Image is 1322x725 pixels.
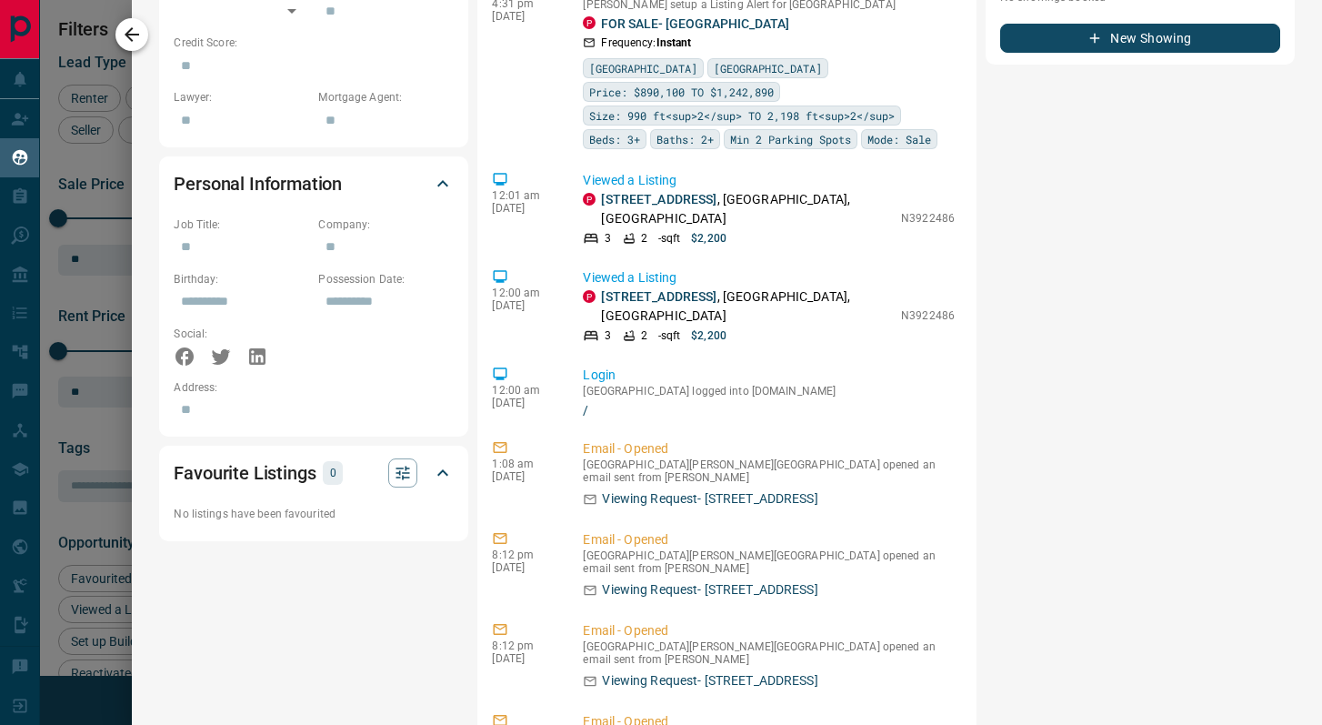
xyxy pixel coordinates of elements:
[583,366,955,385] p: Login
[901,210,955,227] p: N3922486
[641,327,647,344] p: 2
[589,130,640,148] span: Beds: 3+
[174,458,315,488] h2: Favourite Listings
[492,189,556,202] p: 12:01 am
[601,289,716,304] a: [STREET_ADDRESS]
[492,287,556,299] p: 12:00 am
[492,549,556,561] p: 8:12 pm
[602,489,817,509] p: Viewing Request- [STREET_ADDRESS]
[318,271,454,287] p: Possession Date:
[602,671,817,690] p: Viewing Request- [STREET_ADDRESS]
[174,169,342,198] h2: Personal Information
[730,130,851,148] span: Min 2 Parking Spots
[867,130,931,148] span: Mode: Sale
[492,397,556,409] p: [DATE]
[691,230,726,247] p: $2,200
[318,216,454,233] p: Company:
[583,549,955,575] p: [GEOGRAPHIC_DATA][PERSON_NAME][GEOGRAPHIC_DATA] opened an email sent from [PERSON_NAME]
[583,621,955,640] p: Email - Opened
[601,190,892,228] p: , [GEOGRAPHIC_DATA], [GEOGRAPHIC_DATA]
[583,268,955,287] p: Viewed a Listing
[691,327,726,344] p: $2,200
[1000,24,1280,53] button: New Showing
[492,561,556,574] p: [DATE]
[605,327,611,344] p: 3
[583,171,955,190] p: Viewed a Listing
[605,230,611,247] p: 3
[602,580,817,599] p: Viewing Request- [STREET_ADDRESS]
[583,458,955,484] p: [GEOGRAPHIC_DATA][PERSON_NAME][GEOGRAPHIC_DATA] opened an email sent from [PERSON_NAME]
[174,162,454,206] div: Personal Information
[583,290,596,303] div: property.ca
[641,230,647,247] p: 2
[492,299,556,312] p: [DATE]
[174,326,309,342] p: Social:
[583,385,955,398] p: [GEOGRAPHIC_DATA] logged into [DOMAIN_NAME]
[656,130,714,148] span: Baths: 2+
[589,59,697,77] span: [GEOGRAPHIC_DATA]
[174,216,309,233] p: Job Title:
[601,192,716,206] a: [STREET_ADDRESS]
[601,16,789,31] a: FOR SALE- [GEOGRAPHIC_DATA]
[658,327,681,344] p: - sqft
[174,451,454,495] div: Favourite Listings0
[492,202,556,215] p: [DATE]
[492,470,556,483] p: [DATE]
[589,106,895,125] span: Size: 990 ft<sup>2</sup> TO 2,198 ft<sup>2</sup>
[658,230,681,247] p: - sqft
[328,463,337,483] p: 0
[174,506,454,522] p: No listings have been favourited
[583,193,596,206] div: property.ca
[583,640,955,666] p: [GEOGRAPHIC_DATA][PERSON_NAME][GEOGRAPHIC_DATA] opened an email sent from [PERSON_NAME]
[174,89,309,106] p: Lawyer:
[583,403,955,418] a: /
[492,652,556,665] p: [DATE]
[492,639,556,652] p: 8:12 pm
[714,59,822,77] span: [GEOGRAPHIC_DATA]
[656,36,692,49] strong: Instant
[583,530,955,549] p: Email - Opened
[583,16,596,29] div: property.ca
[901,307,955,324] p: N3922486
[583,439,955,458] p: Email - Opened
[174,271,309,287] p: Birthday:
[492,384,556,397] p: 12:00 am
[174,379,454,396] p: Address:
[601,287,892,326] p: , [GEOGRAPHIC_DATA], [GEOGRAPHIC_DATA]
[492,10,556,23] p: [DATE]
[601,35,691,51] p: Frequency:
[492,458,556,470] p: 1:08 am
[318,89,454,106] p: Mortgage Agent:
[589,83,774,101] span: Price: $890,100 TO $1,242,890
[174,35,454,51] p: Credit Score:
